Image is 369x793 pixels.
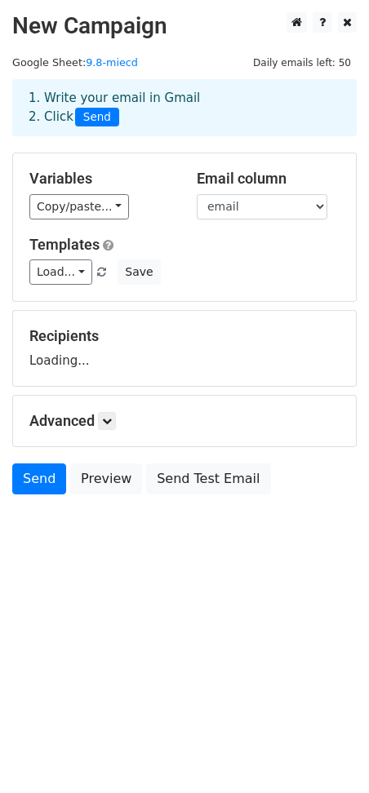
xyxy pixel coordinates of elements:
[29,327,340,370] div: Loading...
[12,56,138,69] small: Google Sheet:
[70,463,142,494] a: Preview
[29,259,92,285] a: Load...
[247,54,357,72] span: Daily emails left: 50
[197,170,340,188] h5: Email column
[118,259,160,285] button: Save
[29,412,340,430] h5: Advanced
[12,463,66,494] a: Send
[12,12,357,40] h2: New Campaign
[29,170,172,188] h5: Variables
[86,56,138,69] a: 9.8-miecd
[29,236,100,253] a: Templates
[16,89,353,126] div: 1. Write your email in Gmail 2. Click
[247,56,357,69] a: Daily emails left: 50
[29,194,129,219] a: Copy/paste...
[146,463,270,494] a: Send Test Email
[75,108,119,127] span: Send
[29,327,340,345] h5: Recipients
